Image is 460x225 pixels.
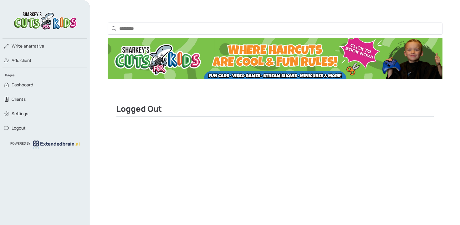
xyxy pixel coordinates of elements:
span: Logout [12,125,26,131]
img: Ad Banner [108,38,442,79]
span: Clients [12,96,26,102]
span: narrative [12,43,44,49]
span: Add client [12,57,32,64]
span: Write a [12,43,26,49]
img: logo [12,10,78,31]
span: Dashboard [12,82,33,88]
img: logo [33,141,80,149]
h2: Logged Out [116,104,434,117]
span: Settings [12,110,28,117]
